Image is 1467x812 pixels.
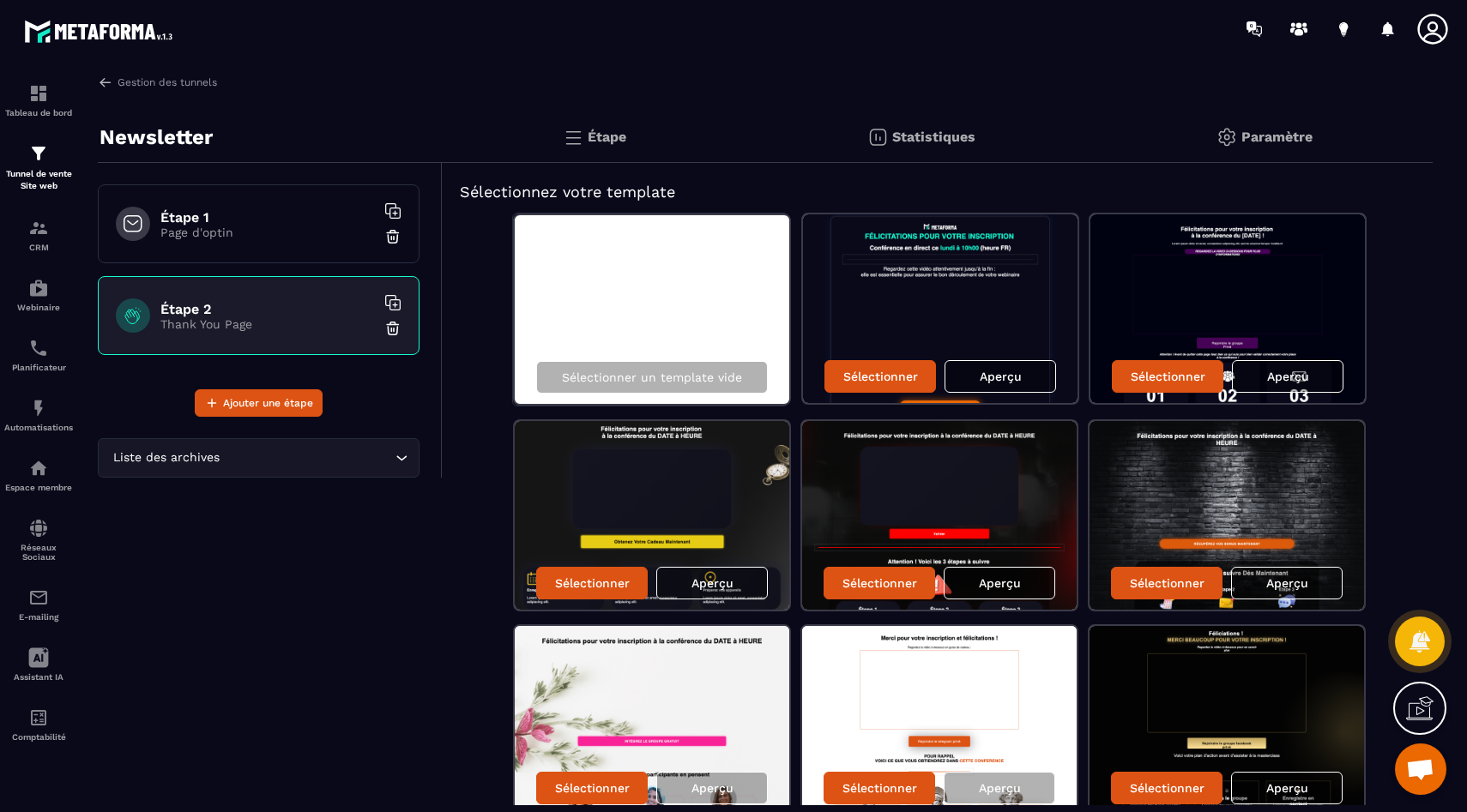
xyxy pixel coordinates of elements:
span: Liste des archives [109,448,223,467]
p: E-mailing [4,612,73,622]
img: image [1090,214,1365,403]
p: Sélectionner [1130,576,1204,590]
p: Aperçu [691,781,733,795]
img: image [802,421,1077,610]
p: Sélectionner [555,781,630,795]
p: Statistiques [892,129,975,145]
img: social-network [28,518,49,538]
a: accountantaccountantComptabilité [4,695,73,755]
img: accountant [28,707,49,728]
img: email [28,587,49,608]
p: Comptabilité [4,732,73,742]
p: Tableau de bord [4,108,73,117]
p: Étape [588,129,626,145]
h6: Étape 1 [160,209,375,226]
img: logo [24,15,178,47]
p: Sélectionner [1131,370,1205,383]
p: Aperçu [1266,781,1308,795]
img: formation [28,143,49,164]
a: automationsautomationsAutomatisations [4,385,73,445]
a: emailemailE-mailing [4,574,73,635]
a: schedulerschedulerPlanificateur [4,325,73,385]
p: Aperçu [980,370,1022,383]
a: formationformationTunnel de vente Site web [4,130,73,205]
div: Ouvrir le chat [1395,743,1446,795]
p: Aperçu [1266,576,1308,590]
img: image [803,214,1078,403]
p: Aperçu [1267,370,1309,383]
p: Paramètre [1241,129,1313,145]
p: Aperçu [691,576,733,590]
p: Webinaire [4,303,73,312]
p: Réseaux Sociaux [4,543,73,562]
img: automations [28,278,49,298]
p: Assistant IA [4,672,73,682]
h6: Étape 2 [160,301,375,317]
img: image [1090,421,1364,610]
a: formationformationCRM [4,205,73,265]
a: Assistant IA [4,635,73,695]
p: Sélectionner un template vide [562,370,742,384]
p: Sélectionner [1130,781,1204,795]
img: automations [28,458,49,478]
img: bars.0d591741.svg [563,127,583,147]
p: Automatisations [4,423,73,432]
img: scheduler [28,338,49,358]
p: Newsletter [100,120,213,154]
img: trash [384,320,401,337]
img: formation [28,83,49,104]
p: Thank You Page [160,317,375,331]
span: Ajouter une étape [223,394,313,412]
p: Aperçu [979,781,1021,795]
img: image [515,421,789,610]
button: Ajouter une étape [195,389,323,417]
p: Sélectionner [843,370,918,383]
p: Sélectionner [842,781,917,795]
a: formationformationTableau de bord [4,70,73,130]
p: Sélectionner [842,576,917,590]
a: automationsautomationsWebinaire [4,265,73,325]
p: Sélectionner [555,576,630,590]
img: arrow [98,75,113,90]
h5: Sélectionnez votre template [460,180,1416,204]
img: automations [28,398,49,418]
img: formation [28,218,49,238]
p: CRM [4,243,73,252]
a: social-networksocial-networkRéseaux Sociaux [4,505,73,574]
a: automationsautomationsEspace membre [4,445,73,505]
p: Espace membre [4,483,73,492]
img: setting-gr.5f69749f.svg [1216,127,1237,147]
img: stats.20deebd0.svg [867,127,888,147]
img: trash [384,228,401,245]
div: Search for option [98,438,420,478]
input: Search for option [223,448,391,467]
p: Page d'optin [160,226,375,239]
p: Tunnel de vente Site web [4,168,73,192]
p: Aperçu [979,576,1021,590]
p: Planificateur [4,363,73,372]
a: Gestion des tunnels [98,75,217,90]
